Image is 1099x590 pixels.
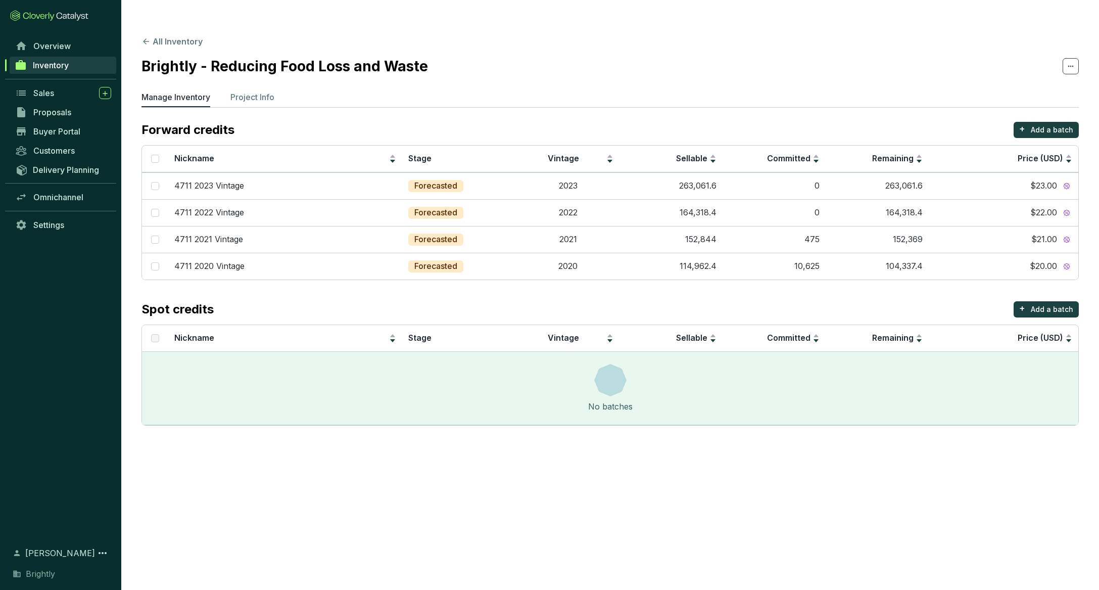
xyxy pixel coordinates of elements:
span: Vintage [548,153,579,163]
span: Committed [767,333,810,343]
a: Settings [10,216,116,234]
span: Omnichannel [33,192,83,202]
span: Price (USD) [1018,153,1063,163]
p: Forecasted [414,180,457,192]
td: 104,337.4 [826,253,929,280]
span: $23.00 [1030,180,1057,192]
p: Forecasted [414,207,457,218]
td: 0 [723,199,826,226]
p: Project Info [230,91,274,103]
td: 2022 [516,199,619,226]
a: Customers [10,142,116,159]
span: Stage [408,153,432,163]
p: + [1019,122,1025,136]
a: Inventory [10,57,116,74]
span: Stage [408,333,432,343]
a: Delivery Planning [10,161,116,178]
button: All Inventory [141,35,203,48]
p: 4711 2023 Vintage [174,180,244,192]
td: 475 [723,226,826,253]
span: Customers [33,146,75,156]
a: Omnichannel [10,189,116,206]
p: 4711 2021 Vintage [174,234,243,245]
div: No batches [588,400,633,413]
td: 2020 [516,253,619,280]
td: 2021 [516,226,619,253]
a: Buyer Portal [10,123,116,140]
span: Sellable [676,153,707,163]
p: 4711 2020 Vintage [174,261,245,272]
span: Delivery Planning [33,165,99,175]
span: Vintage [548,333,579,343]
span: Proposals [33,107,71,117]
p: Forward credits [141,122,234,138]
span: Sales [33,88,54,98]
span: Inventory [33,60,69,70]
span: Remaining [872,153,914,163]
span: Brightly [26,568,55,580]
span: Settings [33,220,64,230]
p: Manage Inventory [141,91,210,103]
a: Overview [10,37,116,55]
th: Stage [402,325,516,352]
p: Spot credits [141,301,214,317]
td: 152,369 [826,226,929,253]
p: Add a batch [1031,125,1073,135]
span: Sellable [676,333,707,343]
p: 4711 2022 Vintage [174,207,244,218]
th: Stage [402,146,516,172]
td: 164,318.4 [826,199,929,226]
p: Add a batch [1031,304,1073,314]
span: Nickname [174,153,214,163]
td: 114,962.4 [619,253,723,280]
span: Buyer Portal [33,126,80,137]
span: Remaining [872,333,914,343]
span: Committed [767,153,810,163]
p: Forecasted [414,261,457,272]
span: $21.00 [1031,234,1057,245]
td: 263,061.6 [826,172,929,199]
span: $20.00 [1030,261,1057,272]
p: + [1019,301,1025,315]
a: Proposals [10,104,116,121]
h2: Brightly - Reducing Food Loss and Waste [141,56,428,77]
button: +Add a batch [1014,122,1079,138]
td: 2023 [516,172,619,199]
span: $22.00 [1030,207,1057,218]
p: Forecasted [414,234,457,245]
td: 152,844 [619,226,723,253]
td: 164,318.4 [619,199,723,226]
td: 10,625 [723,253,826,280]
span: Price (USD) [1018,333,1063,343]
td: 0 [723,172,826,199]
span: Nickname [174,333,214,343]
span: Overview [33,41,71,51]
a: Sales [10,84,116,102]
span: [PERSON_NAME] [25,547,95,559]
td: 263,061.6 [619,172,723,199]
button: +Add a batch [1014,301,1079,317]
